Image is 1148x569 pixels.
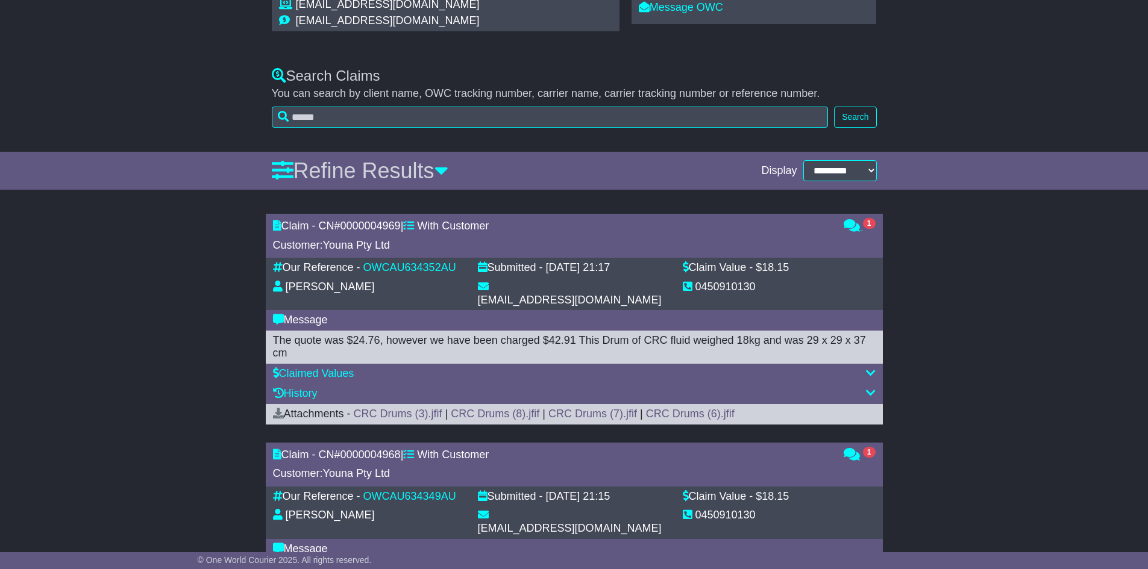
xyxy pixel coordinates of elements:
a: Message OWC [639,1,723,13]
div: 0450910130 [695,509,756,522]
span: Display [761,164,797,178]
div: Claim Value - [683,490,753,503]
div: Message [273,543,876,556]
span: 0000004969 [340,220,401,232]
span: With Customer [417,220,489,232]
span: | [640,408,643,420]
span: 1 [863,447,876,458]
a: 1 [844,220,876,232]
div: Submitted - [478,490,543,503]
div: Our Reference - [273,490,360,503]
a: Claimed Values [273,367,354,379]
a: CRC Drums (7).jfif [548,408,637,420]
p: You can search by client name, OWC tracking number, carrier name, carrier tracking number or refe... [272,87,877,101]
div: Customer: [273,467,832,480]
div: [DATE] 21:15 [546,490,610,503]
a: Refine Results [272,158,448,183]
div: [DATE] 21:17 [546,261,610,275]
a: OWCAU634349AU [363,490,456,502]
td: [EMAIL_ADDRESS][DOMAIN_NAME] [296,14,480,28]
span: With Customer [417,449,489,461]
div: Claimed Values [273,367,876,381]
span: Youna Pty Ltd [323,239,390,251]
div: Search Claims [272,67,877,85]
span: Attachments - [273,408,351,420]
span: Youna Pty Ltd [323,467,390,479]
span: 1 [863,218,876,229]
a: CRC Drums (6).jfif [646,408,735,420]
a: CRC Drums (8).jfif [451,408,539,420]
div: History [273,387,876,400]
a: OWCAU634352AU [363,261,456,273]
span: 0000004968 [340,449,401,461]
a: History [273,387,318,399]
a: CRC Drums (3).jfif [354,408,442,420]
div: [EMAIL_ADDRESS][DOMAIN_NAME] [478,522,662,535]
div: Claim - CN# | [273,449,832,462]
div: [EMAIL_ADDRESS][DOMAIN_NAME] [478,294,662,307]
div: 0450910130 [695,281,756,294]
div: [PERSON_NAME] [286,509,375,522]
div: $18.15 [756,261,789,275]
button: Search [834,107,876,128]
a: 1 [844,449,876,461]
div: Message [273,314,876,327]
div: The quote was $24.76, however we have been charged $42.91 This Drum of CRC fluid weighed 18kg and... [273,334,876,360]
span: | [542,408,545,420]
div: $18.15 [756,490,789,503]
div: [PERSON_NAME] [286,281,375,294]
div: Claim - CN# | [273,220,832,233]
div: Customer: [273,239,832,252]
span: © One World Courier 2025. All rights reserved. [198,555,372,565]
span: | [445,408,448,420]
div: Our Reference - [273,261,360,275]
div: Submitted - [478,261,543,275]
div: Claim Value - [683,261,753,275]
